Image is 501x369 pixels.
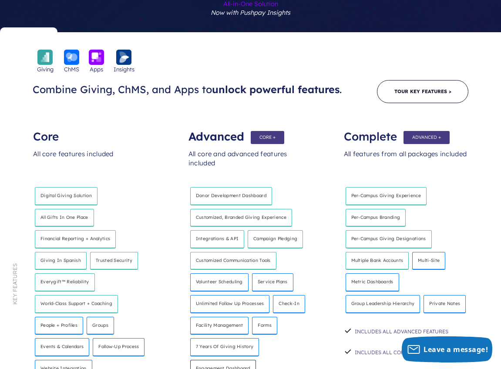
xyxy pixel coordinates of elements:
h4: Check-in [273,295,305,313]
h3: Combine Giving, ChMS, and Apps to . [33,83,350,96]
span: unlock powerful features [212,83,340,96]
h4: Unlimited follow up processes [190,295,270,313]
h4: 7 years of giving history [190,338,259,356]
h4: Multi-site [412,252,445,270]
span: ChMS [64,65,79,74]
div: Advanced [188,124,313,141]
h4: Customized communication tools [190,252,276,270]
div: All core features included [33,141,157,180]
span: Leave a message! [424,345,488,354]
h4: All Gifts in One Place [35,209,94,227]
a: Tour Key Features > [377,80,468,103]
h4: Campaign pledging [248,230,303,248]
h4: Facility management [190,317,249,335]
h4: Per-Campus giving experience [346,187,427,205]
h4: People + Profiles [35,317,83,335]
h4: Forms [252,317,277,335]
div: All core and advanced features included [188,141,313,180]
h4: Financial reporting + analytics [35,230,116,248]
div: INCLUDES ALL CORE FEATURES [344,341,468,362]
h4: Trusted security [90,252,138,270]
h4: World-class support + coaching [35,295,118,313]
button: Leave a message! [402,336,492,362]
img: icon_chms-bckgrnd-600x600-1.png [64,50,79,65]
em: Now with Pushpay Insights [211,9,290,17]
div: INCLUDES ALL ADVANCED FEATURES [344,320,468,341]
h4: Donor development dashboard [190,187,272,205]
h4: Private notes [424,295,466,313]
img: icon_apps-bckgrnd-600x600-1.png [89,50,104,65]
span: Insights [114,65,134,74]
h4: Service plans [252,273,293,292]
img: icon_giving-bckgrnd-600x600-1.png [37,50,53,65]
h4: Volunteer scheduling [190,273,249,292]
h4: Per-campus giving designations [346,230,432,248]
h4: Follow-up process [93,338,145,356]
h4: Integrations & API [190,230,244,248]
h4: Digital giving solution [35,187,98,205]
h4: Group leadership hierarchy [346,295,420,313]
h4: Metric dashboards [346,273,399,292]
h4: Customized, branded giving experience [190,209,292,227]
h4: Multiple bank accounts [346,252,409,270]
h4: Events & calendars [35,338,89,356]
span: Giving [37,65,54,74]
img: icon_insights-bckgrnd-600x600-1.png [116,50,131,65]
span: Apps [90,65,103,74]
h4: Per-campus branding [346,209,406,227]
h4: Groups [87,317,114,335]
div: All features from all packages included [344,141,468,180]
h4: Everygift™ Reliability [35,273,95,292]
h4: Giving in Spanish [35,252,87,270]
div: Core [33,124,157,141]
div: Complete [344,124,468,141]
